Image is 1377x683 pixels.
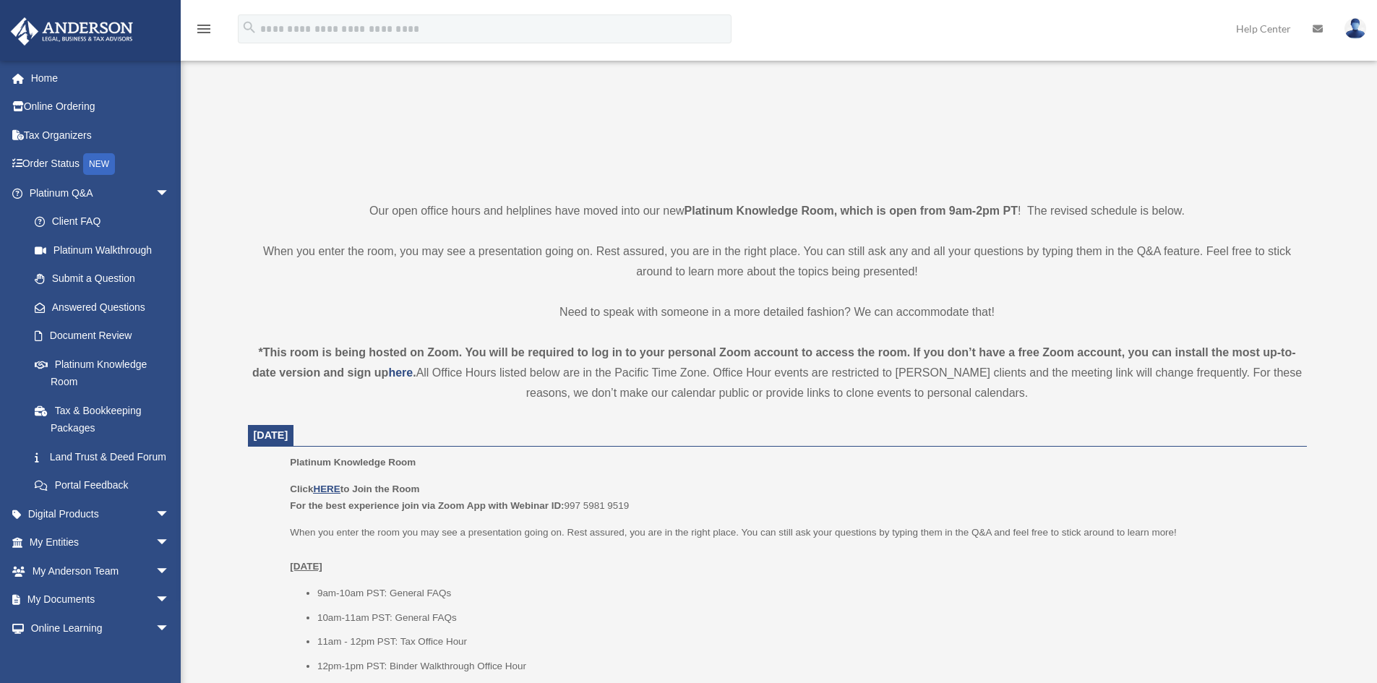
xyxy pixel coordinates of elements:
span: arrow_drop_down [155,528,184,558]
span: arrow_drop_down [155,585,184,615]
p: When you enter the room you may see a presentation going on. Rest assured, you are in the right p... [290,524,1296,575]
span: Platinum Knowledge Room [290,457,416,468]
a: Online Ordering [10,93,192,121]
i: search [241,20,257,35]
a: Digital Productsarrow_drop_down [10,499,192,528]
span: arrow_drop_down [155,179,184,208]
p: 997 5981 9519 [290,481,1296,515]
i: menu [195,20,213,38]
a: HERE [313,484,340,494]
div: NEW [83,153,115,175]
a: Platinum Knowledge Room [20,350,184,396]
a: Submit a Question [20,265,192,293]
u: [DATE] [290,561,322,572]
p: Need to speak with someone in a more detailed fashion? We can accommodate that! [248,302,1307,322]
li: 9am-10am PST: General FAQs [317,585,1297,602]
a: My Documentsarrow_drop_down [10,585,192,614]
img: Anderson Advisors Platinum Portal [7,17,137,46]
a: Client FAQ [20,207,192,236]
a: Document Review [20,322,192,351]
strong: . [413,366,416,379]
span: arrow_drop_down [155,499,184,529]
a: Order StatusNEW [10,150,192,179]
a: Tax & Bookkeeping Packages [20,396,192,442]
img: User Pic [1344,18,1366,39]
strong: *This room is being hosted on Zoom. You will be required to log in to your personal Zoom account ... [252,346,1296,379]
a: Tax Organizers [10,121,192,150]
a: My Entitiesarrow_drop_down [10,528,192,557]
a: Answered Questions [20,293,192,322]
li: 10am-11am PST: General FAQs [317,609,1297,627]
a: Platinum Walkthrough [20,236,192,265]
a: My Anderson Teamarrow_drop_down [10,557,192,585]
a: here [388,366,413,379]
a: Land Trust & Deed Forum [20,442,192,471]
a: Home [10,64,192,93]
span: arrow_drop_down [155,557,184,586]
a: Online Learningarrow_drop_down [10,614,192,643]
li: 11am - 12pm PST: Tax Office Hour [317,633,1297,650]
b: For the best experience join via Zoom App with Webinar ID: [290,500,564,511]
span: arrow_drop_down [155,614,184,643]
a: Platinum Q&Aarrow_drop_down [10,179,192,207]
a: menu [195,25,213,38]
li: 12pm-1pm PST: Binder Walkthrough Office Hour [317,658,1297,675]
div: All Office Hours listed below are in the Pacific Time Zone. Office Hour events are restricted to ... [248,343,1307,403]
strong: Platinum Knowledge Room, which is open from 9am-2pm PT [685,205,1018,217]
b: Click to Join the Room [290,484,419,494]
p: When you enter the room, you may see a presentation going on. Rest assured, you are in the right ... [248,241,1307,282]
a: Portal Feedback [20,471,192,500]
span: [DATE] [254,429,288,441]
p: Our open office hours and helplines have moved into our new ! The revised schedule is below. [248,201,1307,221]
